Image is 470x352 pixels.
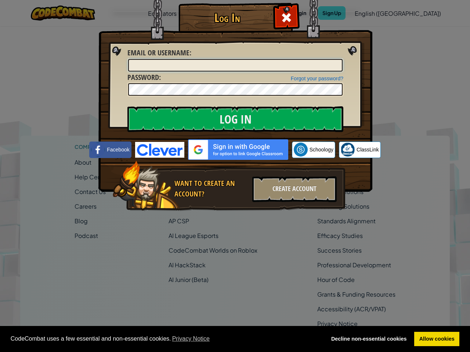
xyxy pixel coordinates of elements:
[188,139,288,160] img: gplus_sso_button2.svg
[135,142,184,158] img: clever-logo-blue.png
[180,11,274,24] h1: Log In
[127,72,159,82] span: Password
[326,332,412,346] a: deny cookies
[127,48,191,58] label: :
[414,332,459,346] a: allow cookies
[174,178,248,199] div: Want to create an account?
[91,143,105,157] img: facebook_small.png
[171,333,211,344] a: learn more about cookies
[310,146,333,153] span: Schoology
[341,143,355,157] img: classlink-logo-small.png
[357,146,379,153] span: ClassLink
[252,176,337,202] div: Create Account
[11,333,321,344] span: CodeCombat uses a few essential and non-essential cookies.
[127,72,161,83] label: :
[294,143,308,157] img: schoology.png
[127,48,189,58] span: Email or Username
[291,76,343,81] a: Forgot your password?
[107,146,129,153] span: Facebook
[127,106,343,132] input: Log In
